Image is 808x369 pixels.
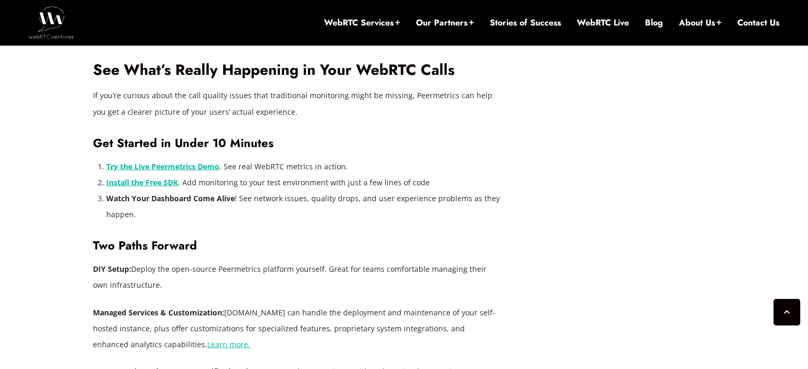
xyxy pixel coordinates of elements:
strong: Get Started in Under 10 Minutes [93,134,274,151]
img: WebRTC.ventures [29,6,74,38]
li: . See real WebRTC metrics in action. [106,159,502,175]
strong: Watch Your Dashboard Come Alive [106,193,235,203]
a: Try the Live Peermetrics Demo [106,161,219,171]
p: If you’re curious about the call quality issues that traditional monitoring might be missing, Pee... [93,88,502,119]
h2: See What’s Really Happening in Your WebRTC Calls [93,61,502,80]
a: Stories of Success [490,17,561,29]
a: Our Partners [416,17,474,29]
p: Deploy the open-source Peermetrics platform yourself. Great for teams comfortable managing their ... [93,261,502,293]
p: [DOMAIN_NAME] can handle the deployment and maintenance of your self-hosted instance, plus offer ... [93,305,502,353]
a: Blog [645,17,663,29]
strong: Two Paths Forward [93,237,197,254]
a: WebRTC Live [577,17,629,29]
a: Contact Us [737,17,779,29]
li: . Add monitoring to your test environment with just a few lines of code [106,175,502,191]
a: Install the Free SDK [106,177,178,187]
strong: Managed Services & Customization: [93,307,224,317]
strong: DIY Setup: [93,264,131,274]
a: WebRTC Services [324,17,400,29]
li: ! See network issues, quality drops, and user experience problems as they happen. [106,191,502,222]
a: Learn more. [207,339,250,349]
a: About Us [679,17,721,29]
